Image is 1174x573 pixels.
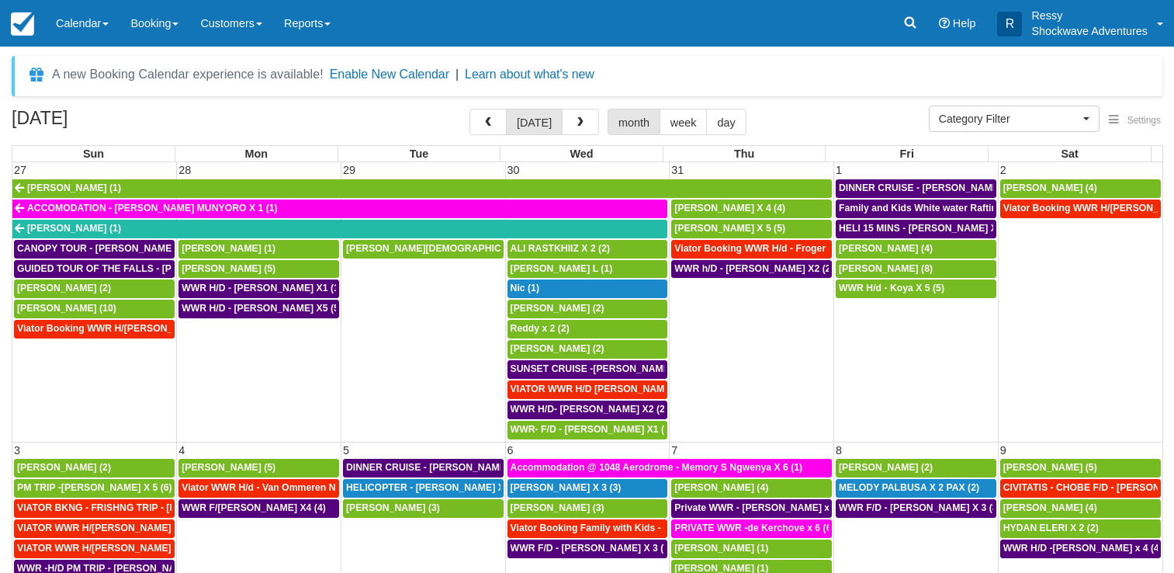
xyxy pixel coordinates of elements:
a: [PERSON_NAME] (1) [12,220,667,238]
a: HELICOPTER - [PERSON_NAME] X 3 (3) [343,479,504,498]
span: Mon [245,148,268,160]
span: [PERSON_NAME][DEMOGRAPHIC_DATA] (6) [346,243,549,254]
a: CANOPY TOUR - [PERSON_NAME] X5 (5) [14,240,175,259]
span: SUNSET CRUISE -[PERSON_NAME] X2 (2) [511,363,701,374]
span: 30 [506,164,521,176]
span: Viator Booking WWR H/d - Froger Julien X1 (1) [674,243,884,254]
span: [PERSON_NAME] (4) [1003,502,1097,513]
span: [PERSON_NAME] (1) [674,543,768,554]
span: 5 [341,444,351,457]
a: [PERSON_NAME] (2) [14,280,175,298]
a: SUNSET CRUISE -[PERSON_NAME] X2 (2) [507,360,668,379]
span: 2 [999,164,1008,176]
span: CANOPY TOUR - [PERSON_NAME] X5 (5) [17,243,203,254]
span: WWR F/D - [PERSON_NAME] X 3 (3) [839,502,1001,513]
span: ALI RASTKHIIZ X 2 (2) [511,243,610,254]
h2: [DATE] [12,109,208,137]
div: A new Booking Calendar experience is available! [52,65,324,84]
a: [PERSON_NAME] (2) [14,459,175,477]
span: Wed [570,148,594,160]
a: Nic (1) [507,280,668,298]
span: PM TRIP -[PERSON_NAME] X 5 (6) [17,482,172,493]
span: [PERSON_NAME] (2) [839,462,933,473]
span: Thu [734,148,754,160]
a: [PERSON_NAME] (1) [671,540,832,558]
span: [PERSON_NAME] (1) [182,243,275,254]
span: 6 [506,444,515,457]
span: [PERSON_NAME] (5) [182,263,275,274]
span: Accommodation @ 1048 Aerodrome - Memory S Ngwenya X 6 (1) [511,462,803,473]
span: HELICOPTER - [PERSON_NAME] X 3 (3) [346,482,526,493]
a: [PERSON_NAME] (4) [836,240,996,259]
a: Family and Kids White water Rafting - [PERSON_NAME] X4 (4) [836,200,996,218]
i: Help [939,18,950,29]
a: [PERSON_NAME][DEMOGRAPHIC_DATA] (6) [343,240,504,259]
span: Private WWR - [PERSON_NAME] x1 (1) [674,502,849,513]
button: Enable New Calendar [330,67,449,82]
a: ALI RASTKHIIZ X 2 (2) [507,240,668,259]
a: HELI 15 MINS - [PERSON_NAME] X4 (4) [836,220,996,238]
span: DINNER CRUISE - [PERSON_NAME] X4 (4) [839,182,1030,193]
span: HELI 15 MINS - [PERSON_NAME] X4 (4) [839,223,1016,234]
span: WWR H/D -[PERSON_NAME] x 4 (4) [1003,543,1162,554]
span: [PERSON_NAME] (2) [511,343,604,354]
a: WWR F/D - [PERSON_NAME] X 3 (3) [507,540,668,558]
span: Reddy x 2 (2) [511,323,570,334]
span: [PERSON_NAME] X 4 (4) [674,203,785,214]
span: WWR F/D - [PERSON_NAME] X 3 (3) [511,543,673,554]
a: WWR H/D- [PERSON_NAME] X2 (2) [507,401,668,419]
span: 31 [670,164,685,176]
a: WWR F/[PERSON_NAME] X4 (4) [178,499,339,518]
span: Nic (1) [511,283,539,293]
a: VIATOR WWR H/[PERSON_NAME] 2 (2) [14,519,175,538]
a: Viator Booking WWR H/[PERSON_NAME] [PERSON_NAME][GEOGRAPHIC_DATA] (1) [14,320,175,339]
span: Help [953,17,976,30]
button: Settings [1100,109,1170,132]
span: WWR H/D- [PERSON_NAME] X2 (2) [511,404,668,415]
button: day [706,109,746,135]
a: [PERSON_NAME] (4) [671,479,832,498]
span: VIATOR WWR H/D [PERSON_NAME] 4 (4) [511,384,696,394]
span: [PERSON_NAME] (10) [17,303,116,314]
a: CIVITATIS - CHOBE F/D - [PERSON_NAME] X 2 (3) [1000,479,1161,498]
span: 7 [670,444,679,457]
a: Reddy x 2 (2) [507,320,668,339]
span: 8 [834,444,843,457]
span: Tue [410,148,429,160]
a: WWR H/d - Koya X 5 (5) [836,280,996,298]
img: checkfront-main-nav-mini-logo.png [11,12,34,36]
a: Learn about what's new [465,68,594,81]
a: PRIVATE WWR -de Kerchove x 6 (6) [671,519,832,538]
a: [PERSON_NAME] (10) [14,300,175,318]
div: R [997,12,1022,36]
a: [PERSON_NAME] (2) [836,459,996,477]
span: Category Filter [939,111,1079,127]
span: WWR- F/D - [PERSON_NAME] X1 (1) [511,424,673,435]
span: DINNER CRUISE - [PERSON_NAME] X3 (3) [346,462,538,473]
a: [PERSON_NAME] (8) [836,260,996,279]
a: PM TRIP -[PERSON_NAME] X 5 (6) [14,479,175,498]
span: [PERSON_NAME] (4) [1003,182,1097,193]
span: [PERSON_NAME] (5) [1003,462,1097,473]
span: VIATOR WWR H/[PERSON_NAME] 2 (2) [17,543,193,554]
a: Viator Booking Family with Kids - [PERSON_NAME] 4 (4) [507,519,668,538]
span: 28 [177,164,192,176]
span: 27 [12,164,28,176]
p: Ressy [1031,8,1148,23]
a: [PERSON_NAME] X 3 (3) [507,479,668,498]
span: WWR H/d - Koya X 5 (5) [839,283,944,293]
a: [PERSON_NAME] (3) [343,499,504,518]
span: 1 [834,164,843,176]
a: [PERSON_NAME] X 5 (5) [671,220,832,238]
span: [PERSON_NAME] (2) [17,462,111,473]
span: [PERSON_NAME] (2) [17,283,111,293]
a: WWR F/D - [PERSON_NAME] X 3 (3) [836,499,996,518]
a: Viator WWR H/d - Van Ommeren Nick X 4 (4) [178,479,339,498]
a: VIATOR WWR H/[PERSON_NAME] 2 (2) [14,540,175,558]
span: 9 [999,444,1008,457]
span: WWR H/D - [PERSON_NAME] X5 (5) [182,303,342,314]
span: [PERSON_NAME] (1) [27,182,121,193]
a: DINNER CRUISE - [PERSON_NAME] X4 (4) [836,179,996,198]
a: [PERSON_NAME] (5) [178,459,339,477]
a: Viator Booking WWR H/[PERSON_NAME] 4 (4) [1000,200,1161,218]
